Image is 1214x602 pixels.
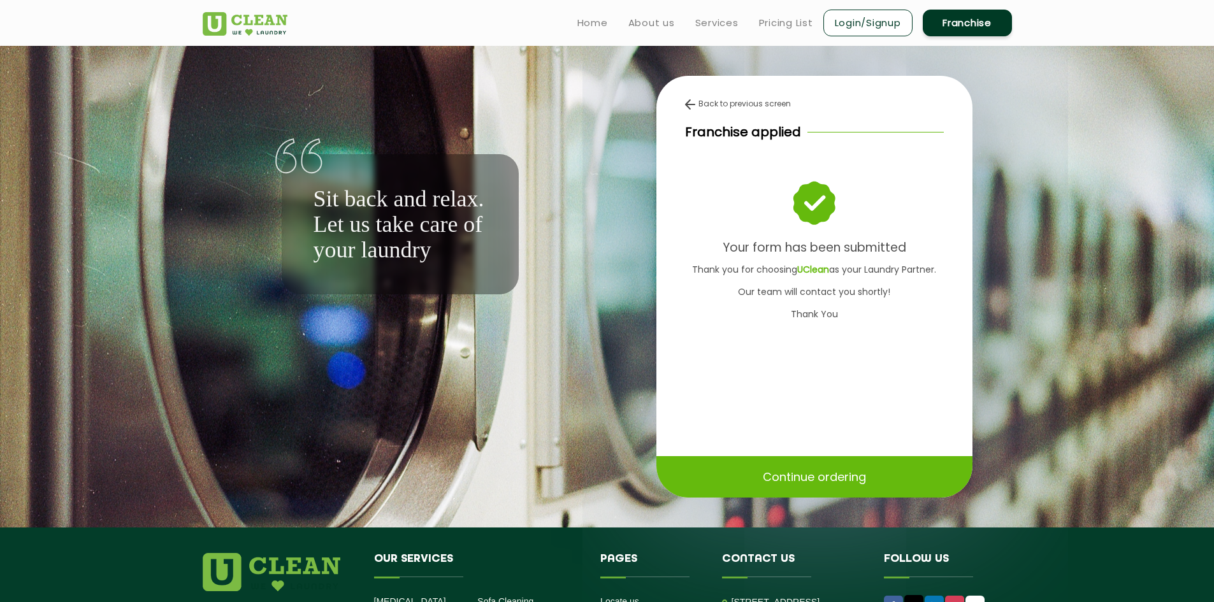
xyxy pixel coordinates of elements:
[685,99,695,110] img: back-arrow.svg
[275,138,323,174] img: quote-img
[797,263,829,276] b: UClean
[685,98,944,110] div: Back to previous screen
[794,182,834,225] img: success
[695,15,739,31] a: Services
[374,553,582,577] h4: Our Services
[600,553,703,577] h4: Pages
[759,15,813,31] a: Pricing List
[763,466,866,488] p: Continue ordering
[314,186,487,262] p: Sit back and relax. Let us take care of your laundry
[685,122,801,141] p: Franchise applied
[203,553,340,591] img: logo.png
[722,553,865,577] h4: Contact us
[628,15,675,31] a: About us
[685,259,944,326] p: Thank you for choosing as your Laundry Partner. Our team will contact you shortly! Thank You
[723,239,906,256] b: Your form has been submitted
[203,12,287,36] img: UClean Laundry and Dry Cleaning
[577,15,608,31] a: Home
[923,10,1012,36] a: Franchise
[884,553,996,577] h4: Follow us
[823,10,913,36] a: Login/Signup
